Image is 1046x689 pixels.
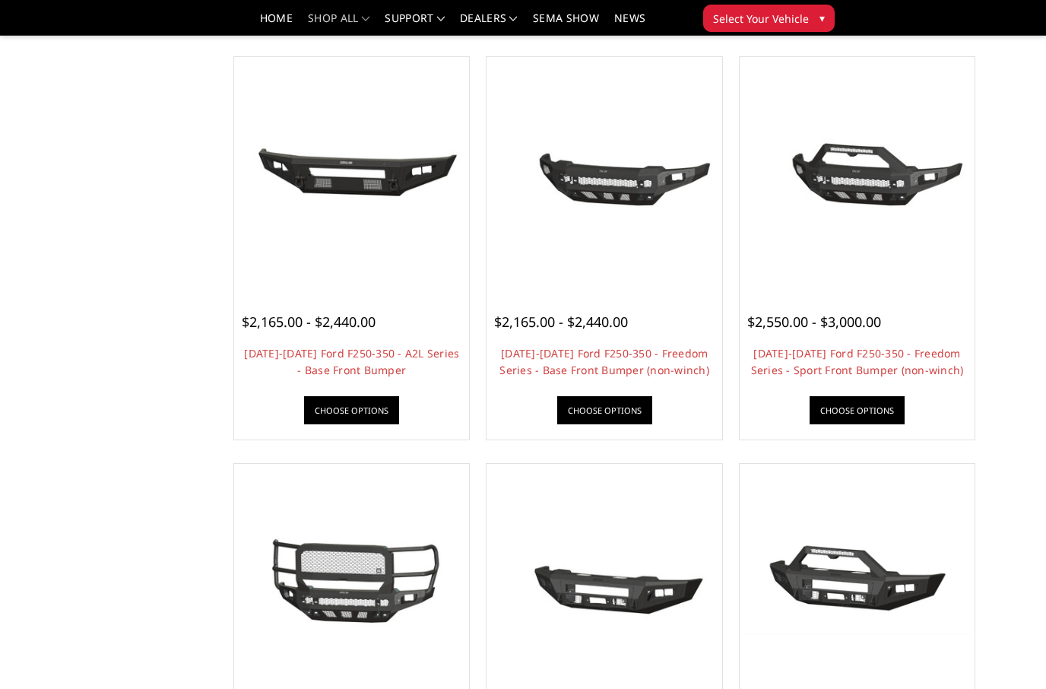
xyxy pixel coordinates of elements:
[494,313,628,331] span: $2,165.00 - $2,440.00
[819,10,825,26] span: ▾
[533,13,599,35] a: SEMA Show
[751,346,964,377] a: [DATE]-[DATE] Ford F250-350 - Freedom Series - Sport Front Bumper (non-winch)
[460,13,518,35] a: Dealers
[238,61,465,288] a: 2023-2025 Ford F250-350 - A2L Series - Base Front Bumper
[703,5,835,32] button: Select Your Vehicle
[743,61,971,288] a: 2023-2025 Ford F250-350 - Freedom Series - Sport Front Bumper (non-winch) Multiple lighting options
[260,13,293,35] a: Home
[308,13,369,35] a: shop all
[557,396,652,424] a: Choose Options
[242,313,376,331] span: $2,165.00 - $2,440.00
[244,346,459,377] a: [DATE]-[DATE] Ford F250-350 - A2L Series - Base Front Bumper
[747,313,881,331] span: $2,550.00 - $3,000.00
[385,13,445,35] a: Support
[810,396,905,424] a: Choose Options
[614,13,645,35] a: News
[713,11,809,27] span: Select Your Vehicle
[970,616,1046,689] iframe: Chat Widget
[238,122,465,227] img: 2023-2025 Ford F250-350 - A2L Series - Base Front Bumper
[743,121,971,227] img: 2023-2025 Ford F250-350 - Freedom Series - Sport Front Bumper (non-winch)
[499,346,709,377] a: [DATE]-[DATE] Ford F250-350 - Freedom Series - Base Front Bumper (non-winch)
[490,61,718,288] a: 2023-2025 Ford F250-350 - Freedom Series - Base Front Bumper (non-winch) 2023-2025 Ford F250-350 ...
[304,396,399,424] a: Choose Options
